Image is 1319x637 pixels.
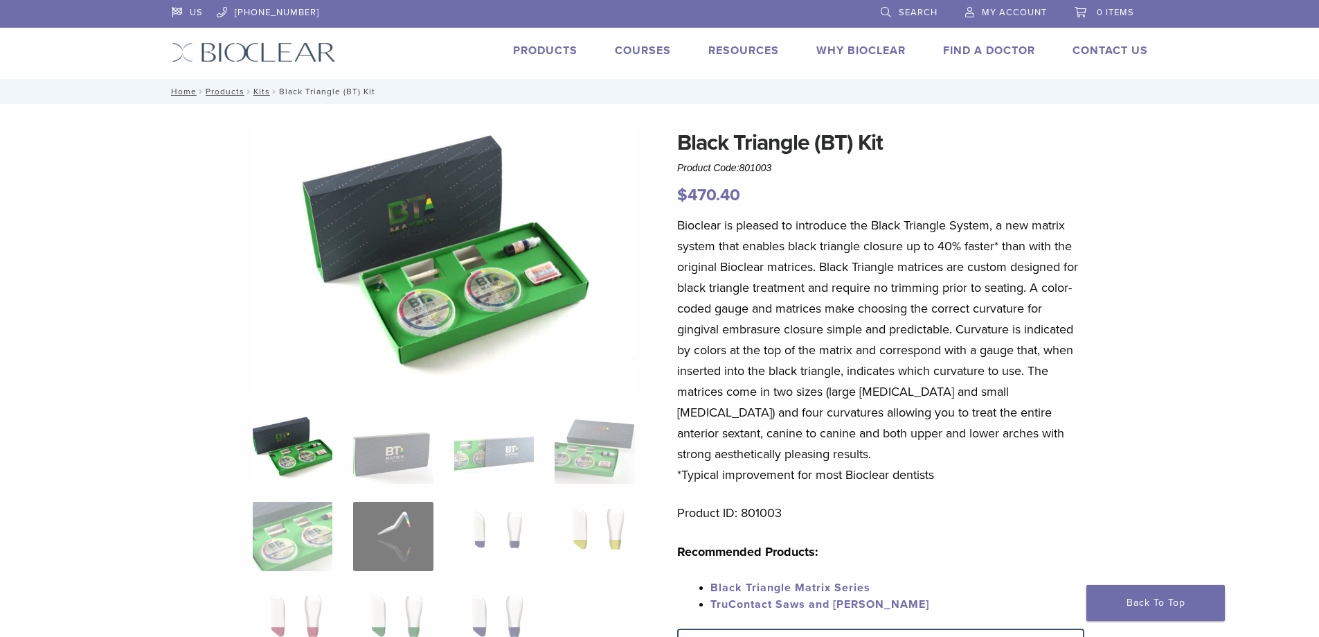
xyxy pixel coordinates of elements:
[253,126,635,396] img: Intro Black Triangle Kit-6 - Copy
[555,502,634,571] img: Black Triangle (BT) Kit - Image 8
[353,502,433,571] img: Black Triangle (BT) Kit - Image 6
[244,88,253,95] span: /
[677,185,740,205] bdi: 470.40
[454,502,534,571] img: Black Triangle (BT) Kit - Image 7
[677,185,688,205] span: $
[1073,44,1148,58] a: Contact Us
[555,415,634,484] img: Black Triangle (BT) Kit - Image 4
[677,162,771,173] span: Product Code:
[677,215,1084,485] p: Bioclear is pleased to introduce the Black Triangle System, a new matrix system that enables blac...
[708,44,779,58] a: Resources
[943,44,1035,58] a: Find A Doctor
[1097,7,1134,18] span: 0 items
[270,88,279,95] span: /
[677,503,1084,523] p: Product ID: 801003
[353,415,433,484] img: Black Triangle (BT) Kit - Image 2
[710,597,929,611] a: TruContact Saws and [PERSON_NAME]
[739,162,772,173] span: 801003
[677,126,1084,159] h1: Black Triangle (BT) Kit
[161,79,1158,104] nav: Black Triangle (BT) Kit
[1086,585,1225,621] a: Back To Top
[816,44,906,58] a: Why Bioclear
[206,87,244,96] a: Products
[197,88,206,95] span: /
[167,87,197,96] a: Home
[253,415,332,484] img: Intro-Black-Triangle-Kit-6-Copy-e1548792917662-324x324.jpg
[513,44,577,58] a: Products
[172,42,336,62] img: Bioclear
[899,7,937,18] span: Search
[253,87,270,96] a: Kits
[677,544,818,559] strong: Recommended Products:
[253,502,332,571] img: Black Triangle (BT) Kit - Image 5
[615,44,671,58] a: Courses
[454,415,534,484] img: Black Triangle (BT) Kit - Image 3
[982,7,1047,18] span: My Account
[710,581,870,595] a: Black Triangle Matrix Series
